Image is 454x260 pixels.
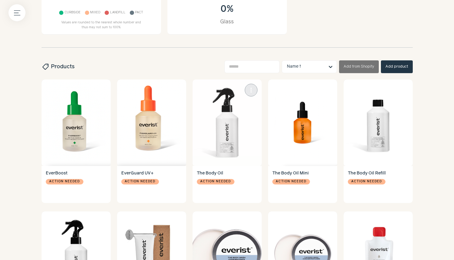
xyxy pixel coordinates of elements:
button: Add from Shopify [339,60,379,73]
span: Action needed [276,179,307,184]
h4: The Body Oil [197,170,257,177]
span: more_vert [247,86,255,94]
div: Glass [178,18,276,26]
span: Action needed [351,179,382,184]
div: 0% [178,4,276,15]
span: Action needed [49,179,80,184]
span: sell [41,63,49,70]
h4: EverGuard UV+ [121,170,182,177]
span: Action needed [200,179,231,184]
h4: EverBoost [46,170,106,177]
span: Pact [135,9,143,16]
span: Curbside [65,9,81,16]
img: The Body Oil Mini [268,79,337,166]
a: The Body Oil Refill Action needed [344,166,413,203]
img: EverGuard UV+ [117,79,186,166]
a: EverGuard UV+ Action needed [117,166,186,203]
h4: The Body Oil Refill [348,170,409,177]
span: Landfill [110,9,126,16]
img: EverBoost [42,79,111,166]
h2: Products [42,63,75,71]
a: The Body Oil Mini Action needed [268,166,337,203]
a: EverBoost Action needed [42,166,111,203]
button: Add product [381,60,413,73]
h4: The Body Oil Mini [272,170,333,177]
button: more_vert [245,84,257,96]
img: The Body Oil [193,79,262,166]
span: Mixed [90,9,100,16]
a: The Body Oil Action needed [193,166,262,203]
span: Action needed [125,179,156,184]
p: Values are rounded to the nearest whole number and thus may not sum to 100%. [59,20,144,30]
img: The Body Oil Refill [344,79,413,166]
